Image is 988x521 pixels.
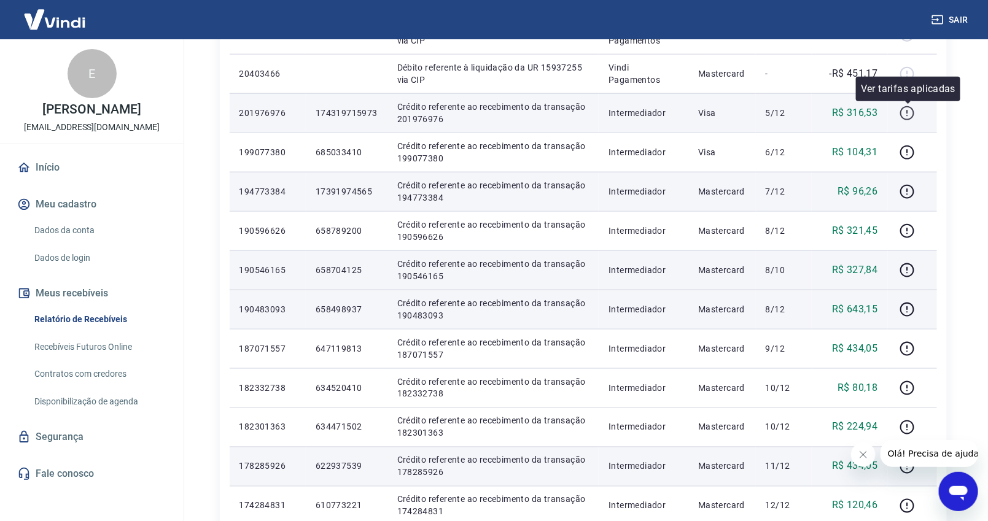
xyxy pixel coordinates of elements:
[29,307,169,332] a: Relatório de Recebíveis
[15,154,169,181] a: Início
[29,245,169,271] a: Dados de login
[609,421,679,433] p: Intermediador
[698,500,746,512] p: Mastercard
[609,303,679,315] p: Intermediador
[397,258,589,282] p: Crédito referente ao recebimento da transação 190546165
[239,421,296,433] p: 182301363
[15,1,95,38] img: Vindi
[861,82,955,96] p: Ver tarifas aplicadas
[698,421,746,433] p: Mastercard
[832,498,878,513] p: R$ 120,46
[316,460,378,473] p: 622937539
[609,225,679,237] p: Intermediador
[397,297,589,322] p: Crédito referente ao recebimento da transação 190483093
[838,380,877,395] p: R$ 80,18
[698,185,746,198] p: Mastercard
[766,107,802,119] p: 5/12
[397,101,589,125] p: Crédito referente ao recebimento da transação 201976976
[15,460,169,487] a: Fale conosco
[609,107,679,119] p: Intermediador
[832,459,878,474] p: R$ 434,05
[609,460,679,473] p: Intermediador
[68,49,117,98] div: E
[316,303,378,315] p: 658498937
[7,9,103,18] span: Olá! Precisa de ajuda?
[316,421,378,433] p: 634471502
[698,264,746,276] p: Mastercard
[316,225,378,237] p: 658789200
[832,341,878,356] p: R$ 434,05
[316,185,378,198] p: 17391974565
[698,303,746,315] p: Mastercard
[698,225,746,237] p: Mastercard
[698,107,746,119] p: Visa
[397,376,589,400] p: Crédito referente ao recebimento da transação 182332738
[698,146,746,158] p: Visa
[609,500,679,512] p: Intermediador
[239,225,296,237] p: 190596626
[397,179,589,204] p: Crédito referente ao recebimento da transação 194773384
[239,382,296,394] p: 182332738
[239,68,296,80] p: 20403466
[832,145,878,160] p: R$ 104,31
[316,500,378,512] p: 610773221
[832,223,878,238] p: R$ 321,45
[239,107,296,119] p: 201976976
[609,264,679,276] p: Intermediador
[29,334,169,360] a: Recebíveis Futuros Online
[766,500,802,512] p: 12/12
[766,185,802,198] p: 7/12
[239,146,296,158] p: 199077380
[397,493,589,518] p: Crédito referente ao recebimento da transação 174284831
[766,146,802,158] p: 6/12
[698,68,746,80] p: Mastercard
[851,442,876,467] iframe: Close message
[239,460,296,473] p: 178285926
[42,103,141,116] p: [PERSON_NAME]
[397,61,589,86] p: Débito referente à liquidação da UR 15937255 via CIP
[929,9,973,31] button: Sair
[397,415,589,439] p: Crédito referente ao recebimento da transação 182301363
[609,342,679,355] p: Intermediador
[239,303,296,315] p: 190483093
[838,184,877,199] p: R$ 96,26
[766,421,802,433] p: 10/12
[609,382,679,394] p: Intermediador
[397,218,589,243] p: Crédito referente ao recebimento da transação 190596626
[832,420,878,434] p: R$ 224,94
[239,500,296,512] p: 174284831
[316,146,378,158] p: 685033410
[29,389,169,414] a: Disponibilização de agenda
[609,146,679,158] p: Intermediador
[316,264,378,276] p: 658704125
[766,303,802,315] p: 8/12
[832,106,878,120] p: R$ 316,53
[766,382,802,394] p: 10/12
[832,302,878,317] p: R$ 643,15
[766,460,802,473] p: 11/12
[316,342,378,355] p: 647119813
[29,361,169,387] a: Contratos com credores
[397,454,589,479] p: Crédito referente ao recebimento da transação 178285926
[239,342,296,355] p: 187071557
[766,264,802,276] p: 8/10
[766,225,802,237] p: 8/12
[15,423,169,450] a: Segurança
[698,382,746,394] p: Mastercard
[939,472,978,511] iframe: Button to launch messaging window
[832,263,878,277] p: R$ 327,84
[698,342,746,355] p: Mastercard
[766,342,802,355] p: 9/12
[15,191,169,218] button: Meu cadastro
[316,107,378,119] p: 174319715973
[29,218,169,243] a: Dados da conta
[698,460,746,473] p: Mastercard
[15,280,169,307] button: Meus recebíveis
[24,121,160,134] p: [EMAIL_ADDRESS][DOMAIN_NAME]
[239,185,296,198] p: 194773384
[239,264,296,276] p: 190546165
[881,440,978,467] iframe: Message from company
[609,185,679,198] p: Intermediador
[397,336,589,361] p: Crédito referente ao recebimento da transação 187071557
[766,68,802,80] p: -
